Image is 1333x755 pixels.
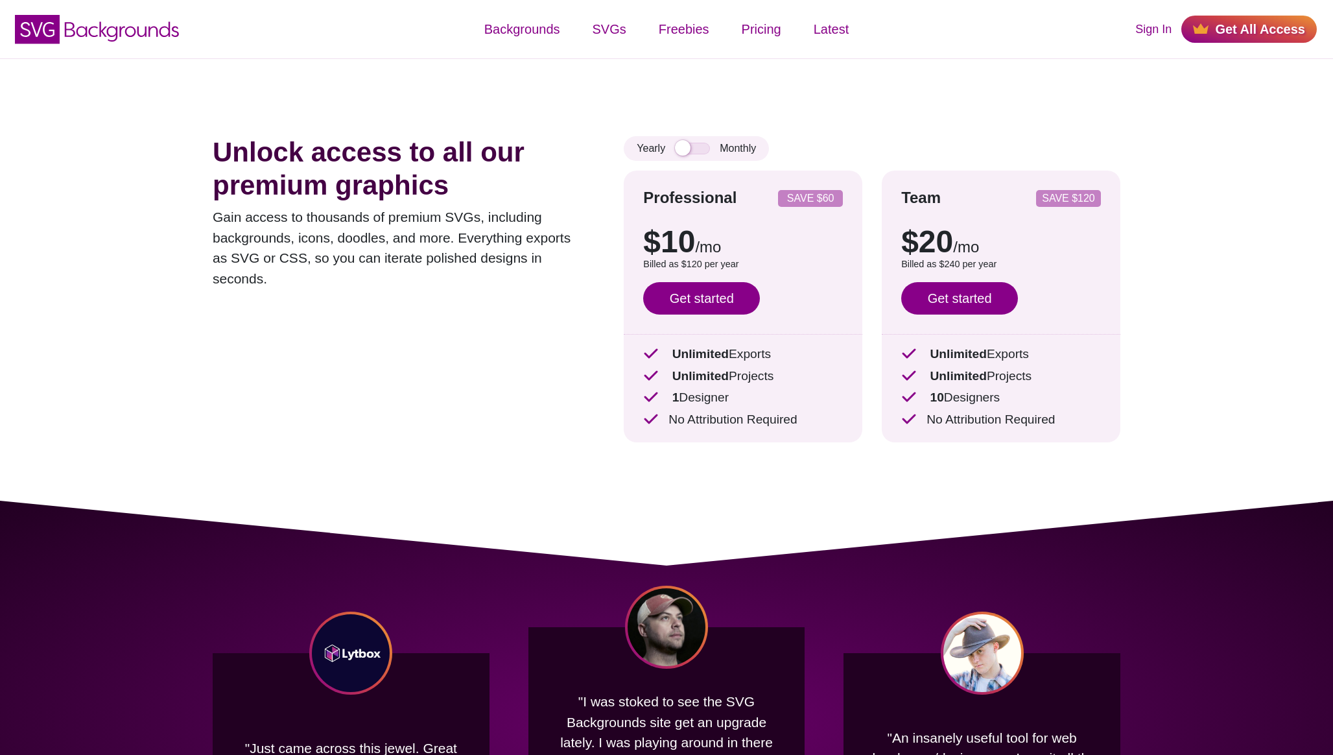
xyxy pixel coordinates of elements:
[941,612,1024,695] img: Jarod Peachey headshot
[901,282,1018,315] a: Get started
[643,10,725,49] a: Freebies
[930,369,986,383] strong: Unlimited
[672,369,729,383] strong: Unlimited
[1135,21,1172,38] a: Sign In
[643,345,843,364] p: Exports
[1041,193,1096,204] p: SAVE $120
[643,411,843,429] p: No Attribution Required
[643,258,843,272] p: Billed as $120 per year
[213,207,585,289] p: Gain access to thousands of premium SVGs, including backgrounds, icons, doodles, and more. Everyt...
[901,345,1101,364] p: Exports
[643,282,760,315] a: Get started
[672,390,679,404] strong: 1
[624,136,769,161] div: Yearly Monthly
[643,189,737,206] strong: Professional
[901,411,1101,429] p: No Attribution Required
[625,586,708,669] img: Chris Coyier headshot
[309,612,392,695] img: Lytbox Co logo
[953,238,979,256] span: /mo
[901,367,1101,386] p: Projects
[643,226,843,258] p: $10
[576,10,643,49] a: SVGs
[672,347,729,361] strong: Unlimited
[797,10,865,49] a: Latest
[901,189,941,206] strong: Team
[643,367,843,386] p: Projects
[901,258,1101,272] p: Billed as $240 per year
[725,10,797,49] a: Pricing
[783,193,838,204] p: SAVE $60
[901,226,1101,258] p: $20
[901,389,1101,407] p: Designers
[643,389,843,407] p: Designer
[468,10,576,49] a: Backgrounds
[930,390,943,404] strong: 10
[1181,16,1317,43] a: Get All Access
[695,238,721,256] span: /mo
[930,347,986,361] strong: Unlimited
[213,136,585,202] h1: Unlock access to all our premium graphics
